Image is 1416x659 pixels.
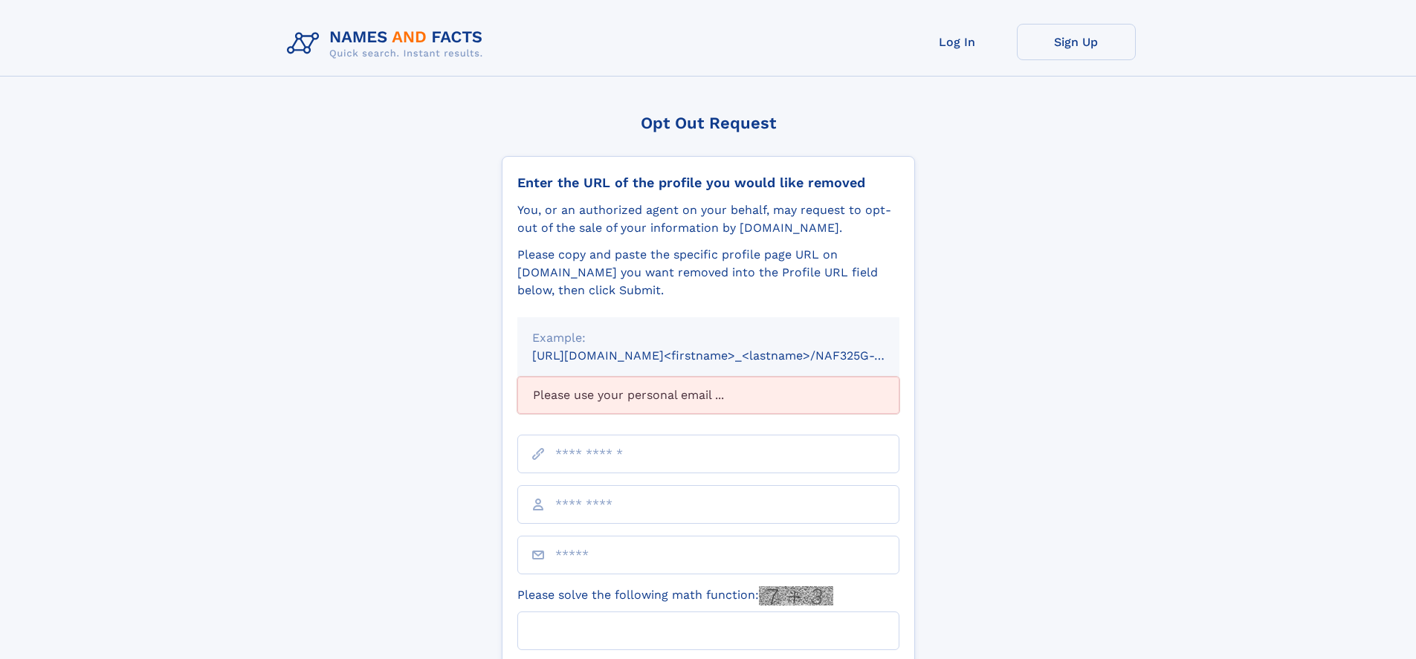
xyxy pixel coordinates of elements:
label: Please solve the following math function: [517,586,833,606]
div: Opt Out Request [502,114,915,132]
div: You, or an authorized agent on your behalf, may request to opt-out of the sale of your informatio... [517,201,899,237]
small: [URL][DOMAIN_NAME]<firstname>_<lastname>/NAF325G-xxxxxxxx [532,348,928,363]
div: Example: [532,329,885,347]
div: Please use your personal email ... [517,377,899,414]
img: Logo Names and Facts [281,24,495,64]
a: Log In [898,24,1017,60]
div: Please copy and paste the specific profile page URL on [DOMAIN_NAME] you want removed into the Pr... [517,246,899,299]
a: Sign Up [1017,24,1136,60]
div: Enter the URL of the profile you would like removed [517,175,899,191]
